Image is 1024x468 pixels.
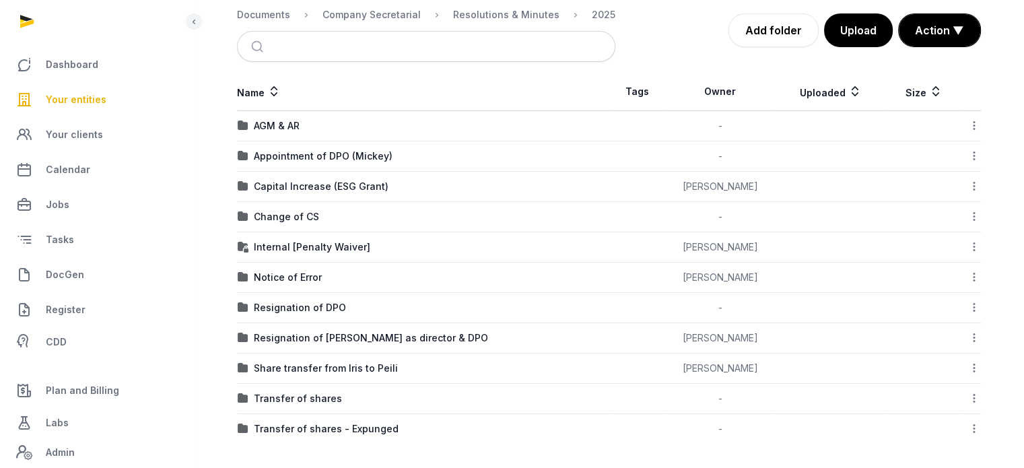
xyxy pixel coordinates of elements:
span: Register [46,302,86,318]
div: Share transfer from Iris to Peili [254,362,398,375]
a: DocGen [11,259,182,291]
img: folder.svg [238,211,248,222]
div: Capital Increase (ESG Grant) [254,180,388,193]
img: folder.svg [238,121,248,131]
a: CDD [11,329,182,356]
td: [PERSON_NAME] [666,354,775,384]
div: Resolutions & Minutes [453,8,559,22]
div: 2025 [592,8,615,22]
a: Labs [11,407,182,439]
th: Tags [609,73,666,111]
img: folder.svg [238,272,248,283]
th: Name [237,73,609,111]
div: Notice of Error [254,271,322,284]
img: folder.svg [238,151,248,162]
div: Documents [237,8,290,22]
img: folder-locked-icon.svg [238,242,248,253]
span: Tasks [46,232,74,248]
span: DocGen [46,267,84,283]
a: Jobs [11,189,182,221]
img: folder.svg [238,181,248,192]
button: Action ▼ [899,14,980,46]
span: Your entities [46,92,106,108]
button: Upload [824,13,893,47]
img: folder.svg [238,363,248,374]
span: Your clients [46,127,103,143]
img: folder.svg [238,302,248,313]
img: folder.svg [238,424,248,434]
div: AGM & AR [254,119,300,133]
td: - [666,293,775,323]
span: Calendar [46,162,90,178]
td: [PERSON_NAME] [666,232,775,263]
th: Uploaded [775,73,886,111]
a: Your clients [11,119,182,151]
span: Dashboard [46,57,98,73]
div: Resignation of [PERSON_NAME] as director & DPO [254,331,488,345]
span: Jobs [46,197,69,213]
div: Transfer of shares [254,392,342,405]
span: CDD [46,334,67,350]
td: [PERSON_NAME] [666,172,775,202]
div: Appointment of DPO (Mickey) [254,149,392,163]
a: Add folder [728,13,819,47]
span: Plan and Billing [46,382,119,399]
div: Transfer of shares - Expunged [254,422,399,436]
a: Dashboard [11,48,182,81]
a: Your entities [11,83,182,116]
td: - [666,202,775,232]
img: folder.svg [238,333,248,343]
td: - [666,384,775,414]
img: folder.svg [238,393,248,404]
div: Internal [Penalty Waiver] [254,240,370,254]
td: [PERSON_NAME] [666,263,775,293]
div: Change of CS [254,210,319,224]
td: - [666,111,775,141]
div: Resignation of DPO [254,301,346,314]
a: Register [11,294,182,326]
button: Submit [243,32,275,61]
td: [PERSON_NAME] [666,323,775,354]
th: Size [886,73,961,111]
span: Admin [46,444,75,461]
td: - [666,414,775,444]
td: - [666,141,775,172]
a: Plan and Billing [11,374,182,407]
div: Company Secretarial [322,8,421,22]
a: Tasks [11,224,182,256]
a: Admin [11,439,182,466]
a: Calendar [11,154,182,186]
span: Labs [46,415,69,431]
th: Owner [666,73,775,111]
